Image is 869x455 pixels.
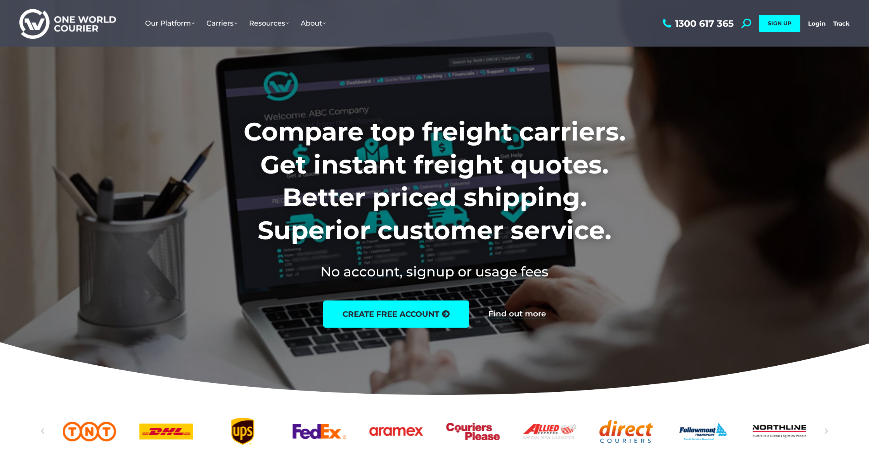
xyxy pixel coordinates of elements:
span: Our Platform [145,19,195,28]
a: Login [808,20,826,27]
a: Resources [243,11,295,35]
div: 2 / 25 [63,418,116,445]
a: 1300 617 365 [661,19,734,28]
div: Slides [63,418,807,445]
a: Our Platform [139,11,201,35]
a: Couriers Please logo [446,418,500,445]
div: 9 / 25 [599,418,653,445]
div: 5 / 25 [293,418,346,445]
a: About [295,11,332,35]
div: 4 / 25 [216,418,270,445]
div: 10 / 25 [676,418,730,445]
a: UPS logo [216,418,270,445]
span: Resources [249,19,289,28]
a: Allied Express logo [523,418,576,445]
a: Track [833,20,850,27]
span: Carriers [206,19,237,28]
a: Direct Couriers logo [599,418,653,445]
h1: Compare top freight carriers. Get instant freight quotes. Better priced shipping. Superior custom... [192,115,677,247]
a: SIGN UP [759,15,800,32]
div: 11 / 25 [753,418,807,445]
a: Find out more [488,310,546,318]
a: Followmont transoirt web logo [676,418,730,445]
a: create free account [323,300,469,328]
a: FedEx logo [293,418,346,445]
a: Northline logo [753,418,807,445]
div: 6 / 25 [369,418,423,445]
span: SIGN UP [768,20,791,27]
img: One World Courier [19,8,116,39]
a: DHl logo [139,418,193,445]
div: 3 / 25 [139,418,193,445]
div: 8 / 25 [523,418,576,445]
h2: No account, signup or usage fees [192,262,677,281]
span: About [301,19,326,28]
div: 7 / 25 [446,418,500,445]
a: Carriers [201,11,243,35]
a: Aramex_logo [369,418,423,445]
a: TNT logo Australian freight company [63,418,116,445]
